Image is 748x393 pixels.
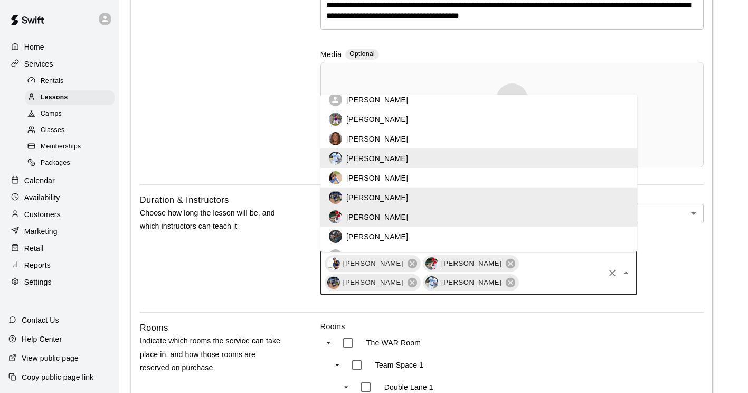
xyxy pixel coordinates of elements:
span: Rentals [41,76,64,87]
a: Rentals [25,73,119,89]
label: Media [320,49,342,61]
img: Grayden Stauffer [329,230,342,243]
span: Optional [349,50,375,58]
p: View public page [22,353,79,363]
p: [PERSON_NAME] [346,212,408,222]
span: Lessons [41,92,68,103]
a: Settings [8,274,110,290]
a: Camps [25,106,119,123]
div: Josh Cossitt[PERSON_NAME] [325,274,421,291]
p: Choose how long the lesson will be, and which instructors can teach it [140,207,287,233]
a: Packages [25,155,119,172]
span: Camps [41,109,62,119]
a: Memberships [25,139,119,155]
img: Josh Cossitt [329,191,342,204]
p: Contact Us [22,315,59,325]
p: [PERSON_NAME] [346,95,408,105]
div: Camps [25,107,115,121]
p: Services [24,59,53,69]
p: Double Lane 1 [384,382,433,392]
span: Memberships [41,142,81,152]
img: Andy Leader [425,276,438,289]
p: [PERSON_NAME] [346,192,408,203]
p: [PERSON_NAME] [346,251,408,261]
span: [PERSON_NAME] [337,277,410,288]
a: Availability [8,190,110,205]
p: Retail [24,243,44,254]
p: Calendar [24,175,55,186]
a: Marketing [8,223,110,239]
h6: Duration & Instructors [140,193,229,207]
a: Reports [8,257,110,273]
h6: Rooms [140,321,168,335]
p: [PERSON_NAME] [346,173,408,183]
label: Rooms [320,321,704,332]
p: Copy public page link [22,372,93,382]
a: Customers [8,207,110,222]
img: Jeremy Ware [425,257,438,270]
div: Phillip Jankulovski[PERSON_NAME] [325,255,421,272]
img: Davis Llewellyn [329,113,342,126]
p: [PERSON_NAME] [346,231,408,242]
span: [PERSON_NAME] [435,258,508,269]
a: Classes [25,123,119,139]
p: Customers [24,209,61,220]
p: Marketing [24,226,58,237]
p: [PERSON_NAME] [346,134,408,144]
a: Lessons [25,89,119,106]
div: Packages [25,156,115,171]
div: Lessons [25,90,115,105]
span: Packages [41,158,70,169]
div: Andy Leader[PERSON_NAME] [423,274,519,291]
div: Rentals [25,74,115,89]
button: Close [619,266,633,280]
img: Hayley Pasma [329,132,342,145]
img: Jeremy Ware [329,210,342,223]
p: Home [24,42,44,52]
p: [PERSON_NAME] [346,153,408,164]
a: Services [8,56,110,72]
p: Reports [24,260,51,270]
img: Phillip Jankulovski [327,257,340,270]
p: Team Space 1 [375,360,423,370]
p: The WAR Room [366,338,421,348]
p: Availability [24,192,60,203]
span: [PERSON_NAME] [435,277,508,288]
a: Retail [8,240,110,256]
p: Settings [24,277,52,287]
a: Calendar [8,173,110,189]
img: Josh Cossitt [327,276,340,289]
span: [PERSON_NAME] [337,258,410,269]
img: Andy Leader [329,152,342,165]
div: Jeremy Ware[PERSON_NAME] [423,255,519,272]
a: Home [8,39,110,55]
span: Classes [41,125,64,136]
div: Classes [25,123,115,138]
p: Indicate which rooms the service can take place in, and how those rooms are reserved on purchase [140,334,287,375]
button: Clear [605,266,620,280]
p: Help Center [22,334,62,344]
div: Memberships [25,139,115,154]
p: [PERSON_NAME] [346,114,408,125]
img: Liam Devine [329,171,342,184]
